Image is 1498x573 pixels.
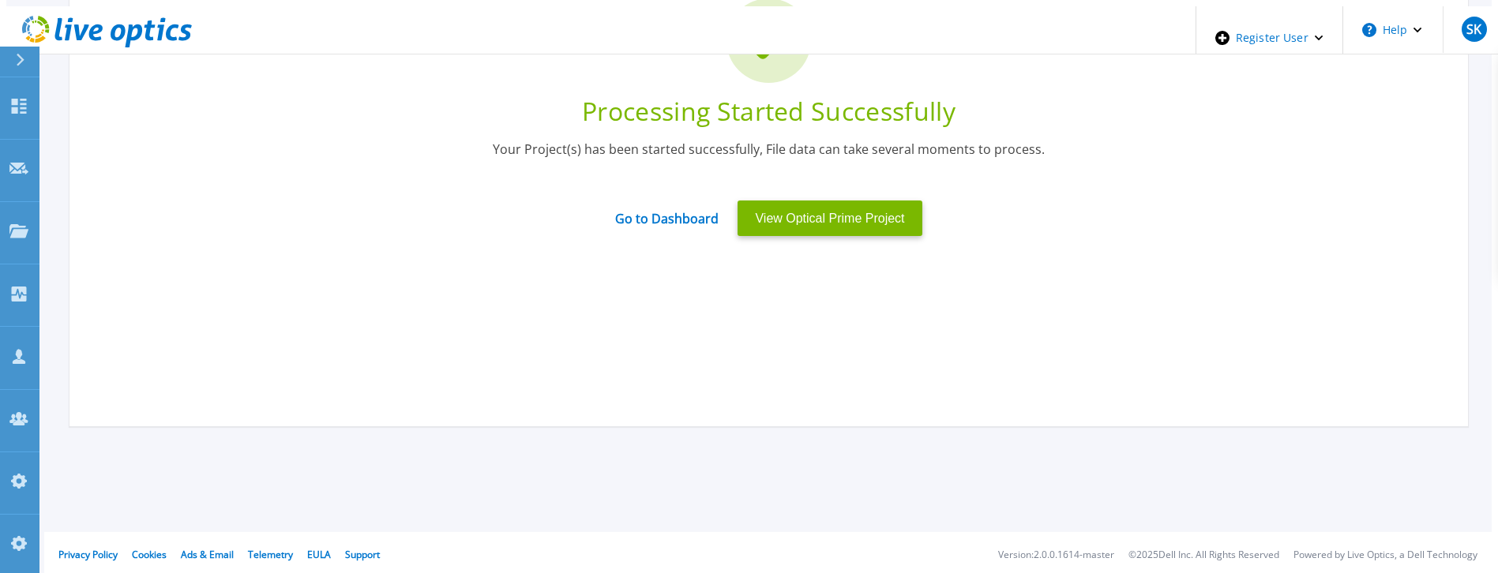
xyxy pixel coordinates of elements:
a: Support [345,548,380,561]
button: View Optical Prime Project [738,200,922,236]
li: © 2025 Dell Inc. All Rights Reserved [1128,550,1279,560]
li: Version: 2.0.0.1614-master [998,550,1114,560]
a: Cookies [132,548,167,561]
button: Help [1343,6,1442,54]
a: Telemetry [248,548,293,561]
li: Powered by Live Optics, a Dell Technology [1293,550,1477,560]
span: SK [1466,23,1481,36]
div: Register User [1196,6,1342,69]
a: Ads & Email [181,548,234,561]
a: Go to Dashboard [615,198,719,227]
div: Your Project(s) has been started successfully, File data can take several moments to process. [93,140,1444,179]
a: EULA [307,548,331,561]
div: Processing Started Successfully [93,95,1444,129]
a: Privacy Policy [58,548,118,561]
